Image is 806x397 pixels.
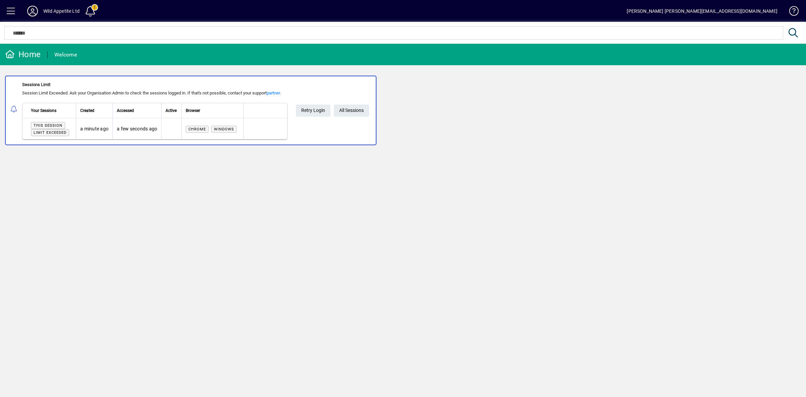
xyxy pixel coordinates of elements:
td: a few seconds ago [113,118,161,139]
a: partner [267,90,280,95]
span: This session [34,123,62,128]
span: Browser [186,107,200,114]
div: [PERSON_NAME] [PERSON_NAME][EMAIL_ADDRESS][DOMAIN_NAME] [627,6,777,16]
span: Chrome [188,127,206,131]
button: Profile [22,5,43,17]
div: Wild Appetite Ltd [43,6,80,16]
span: Accessed [117,107,134,114]
span: All Sessions [339,105,364,116]
button: Retry Login [296,105,330,117]
span: Retry Login [301,105,325,116]
span: Active [166,107,177,114]
a: All Sessions [334,105,369,117]
span: Created [80,107,94,114]
span: Limit exceeded [34,130,66,135]
td: a minute ago [76,118,113,139]
div: Sessions Limit [22,81,287,88]
a: Knowledge Base [784,1,798,23]
div: Home [5,49,41,60]
span: Your Sessions [31,107,56,114]
div: Welcome [54,49,77,60]
div: Session Limit Exceeded. Ask your Organisation Admin to check the sessions logged in. If that's no... [22,90,287,96]
span: Windows [214,127,234,131]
